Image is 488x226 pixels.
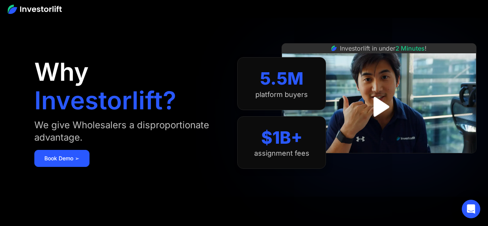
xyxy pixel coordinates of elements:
[321,157,437,167] iframe: Customer reviews powered by Trustpilot
[261,127,302,148] div: $1B+
[260,68,304,89] div: 5.5M
[34,150,89,167] a: Book Demo ➢
[34,88,176,113] h1: Investorlift?
[395,44,425,52] span: 2 Minutes
[34,119,222,144] div: We give Wholesalers a disproportionate advantage.
[255,90,308,99] div: platform buyers
[462,200,480,218] div: Open Intercom Messenger
[254,149,309,158] div: assignment fees
[34,59,89,84] h1: Why
[362,90,396,124] a: open lightbox
[340,44,427,53] div: Investorlift in under !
